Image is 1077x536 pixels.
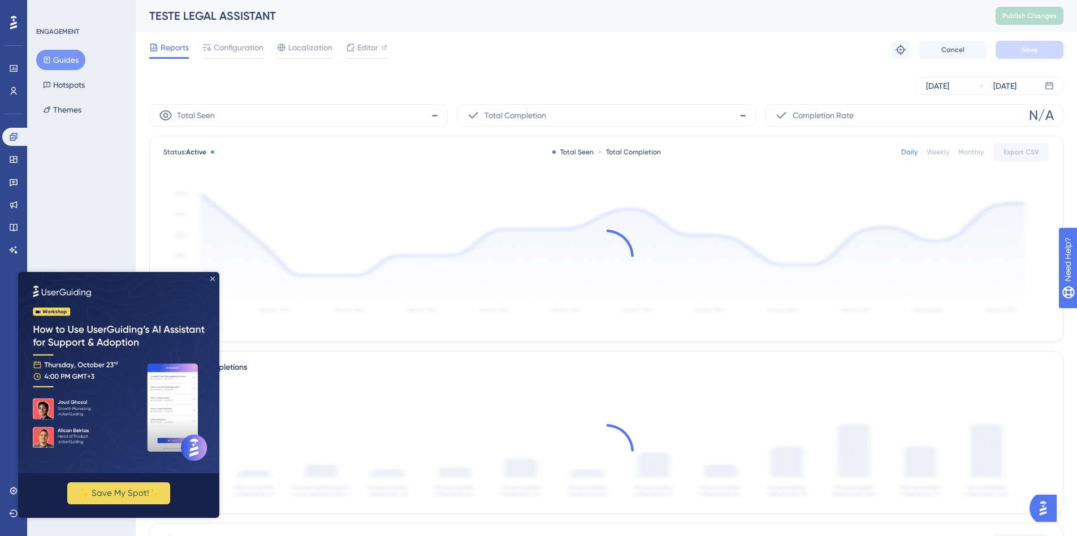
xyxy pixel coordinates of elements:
div: ENGAGEMENT [36,27,79,36]
button: Export CSV [993,143,1049,161]
button: Cancel [919,41,987,59]
span: Editor [357,41,378,54]
div: Monthly [958,148,984,157]
button: Guides [36,50,85,70]
span: Cancel [941,45,964,54]
span: Total Seen [177,109,215,122]
div: TESTE LEGAL ASSISTANT [149,8,967,24]
button: ✨ Save My Spot!✨ [49,210,152,232]
span: Configuration [214,41,263,54]
div: Weekly [927,148,949,157]
span: - [739,106,746,124]
span: Localization [288,41,332,54]
span: Need Help? [27,3,71,16]
span: Reports [161,41,189,54]
span: Status: [163,148,206,157]
div: [DATE] [926,79,949,93]
iframe: UserGuiding AI Assistant Launcher [1030,491,1063,525]
span: Total Completion [485,109,546,122]
button: Publish Changes [996,7,1063,25]
button: Themes [36,100,88,120]
div: Total Seen [552,148,594,157]
span: - [431,106,438,124]
span: Completion Rate [793,109,854,122]
span: Active [186,148,206,156]
div: Close Preview [192,5,197,9]
span: Save [1022,45,1037,54]
button: Save [996,41,1063,59]
span: N/A [1029,106,1054,124]
span: Export CSV [1004,148,1039,157]
div: Total Completion [598,148,661,157]
div: Daily [901,148,918,157]
button: Hotspots [36,75,92,95]
div: [DATE] [993,79,1017,93]
span: Publish Changes [1002,11,1057,20]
